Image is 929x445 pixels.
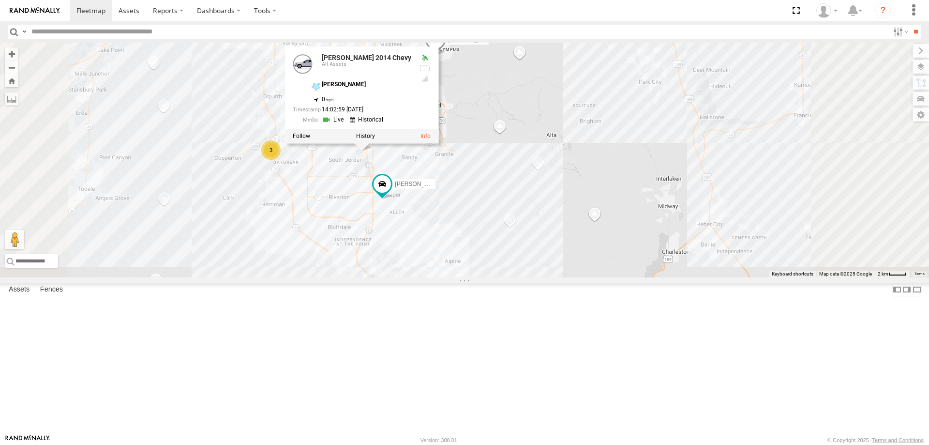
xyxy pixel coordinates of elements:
[913,108,929,122] label: Map Settings
[772,271,813,277] button: Keyboard shortcuts
[5,230,24,249] button: Drag Pegman onto the map to open Street View
[872,437,924,443] a: Terms and Conditions
[420,437,457,443] div: Version: 308.01
[10,7,60,14] img: rand-logo.svg
[892,283,902,297] label: Dock Summary Table to the Left
[419,75,431,83] div: Last Event GSM Signal Strength
[356,133,375,139] label: View Asset History
[813,3,841,18] div: Allen Bauer
[293,54,312,74] a: View Asset Details
[878,271,888,276] span: 2 km
[448,36,527,43] span: [PERSON_NAME] -2023 F150
[322,96,334,103] span: 0
[5,74,18,87] button: Zoom Home
[395,181,490,187] span: [PERSON_NAME] 2016 Chevy 3500
[322,115,346,124] a: View Live Media Streams
[20,25,28,39] label: Search Query
[35,283,68,296] label: Fences
[889,25,910,39] label: Search Filter Options
[914,272,925,276] a: Terms (opens in new tab)
[5,92,18,106] label: Measure
[419,54,431,62] div: Valid GPS Fix
[4,283,34,296] label: Assets
[419,64,431,72] div: No battery health information received from this device.
[912,283,922,297] label: Hide Summary Table
[322,54,411,61] a: [PERSON_NAME] 2014 Chevy
[420,133,431,139] a: View Asset Details
[819,271,872,276] span: Map data ©2025 Google
[5,435,50,445] a: Visit our Website
[322,61,411,67] div: All Assets
[293,107,411,113] div: Date/time of location update
[827,437,924,443] div: © Copyright 2025 -
[875,3,891,18] i: ?
[875,271,910,277] button: Map Scale: 2 km per 34 pixels
[5,47,18,61] button: Zoom in
[5,61,18,74] button: Zoom out
[902,283,912,297] label: Dock Summary Table to the Right
[293,133,310,139] label: Realtime tracking of Asset
[261,140,281,160] div: 3
[349,115,386,124] a: View Historical Media Streams
[322,81,411,88] div: [PERSON_NAME]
